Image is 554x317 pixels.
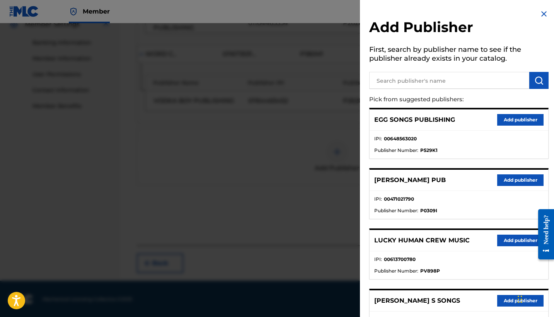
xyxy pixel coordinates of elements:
[369,72,529,89] input: Search publisher's name
[532,203,554,266] iframe: Resource Center
[497,114,544,126] button: Add publisher
[374,256,382,263] span: IPI :
[515,280,554,317] iframe: Chat Widget
[374,236,470,245] p: LUCKY HUMAN CREW MUSIC
[384,196,414,203] strong: 00471021790
[374,176,446,185] p: [PERSON_NAME] PUB
[497,174,544,186] button: Add publisher
[374,207,418,214] span: Publisher Number :
[374,147,418,154] span: Publisher Number :
[374,115,455,124] p: EGG SONGS PUBLISHING
[374,196,382,203] span: IPI :
[497,235,544,246] button: Add publisher
[420,268,440,274] strong: PV898P
[69,7,78,16] img: Top Rightsholder
[374,296,460,305] p: [PERSON_NAME] S SONGS
[374,135,382,142] span: IPI :
[420,207,437,214] strong: P0309I
[384,135,417,142] strong: 00648563020
[83,7,110,16] span: Member
[420,147,438,154] strong: P529K1
[518,288,522,311] div: Drag
[497,295,544,307] button: Add publisher
[534,76,544,85] img: Search Works
[9,6,39,17] img: MLC Logo
[384,256,416,263] strong: 00613700780
[369,91,505,108] p: Pick from suggested publishers:
[369,19,549,38] h2: Add Publisher
[374,268,418,274] span: Publisher Number :
[369,43,549,67] h5: First, search by publisher name to see if the publisher already exists in your catalog.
